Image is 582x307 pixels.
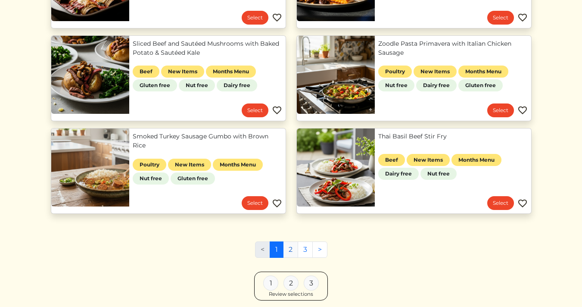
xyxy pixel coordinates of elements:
[378,132,528,141] a: Thai Basil Beef Stir Fry
[242,196,268,210] a: Select
[269,291,313,298] div: Review selections
[304,276,319,291] div: 3
[487,11,514,25] a: Select
[283,276,299,291] div: 2
[254,272,328,301] a: 1 2 3 Review selections
[487,196,514,210] a: Select
[242,103,268,117] a: Select
[487,103,514,117] a: Select
[517,105,528,116] img: Favorite menu item
[255,241,327,265] nav: Pages
[263,276,278,291] div: 1
[283,241,298,258] a: 2
[272,198,282,209] img: Favorite menu item
[242,11,268,25] a: Select
[517,198,528,209] img: Favorite menu item
[378,39,528,57] a: Zoodle Pasta Primavera with Italian Chicken Sausage
[517,13,528,23] img: Favorite menu item
[298,241,313,258] a: 3
[312,241,327,258] a: Next
[272,105,282,116] img: Favorite menu item
[133,132,282,150] a: Smoked Turkey Sausage Gumbo with Brown Rice
[270,241,283,258] a: 1
[133,39,282,57] a: Sliced Beef and Sautéed Mushrooms with Baked Potato & Sautéed Kale
[272,13,282,23] img: Favorite menu item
